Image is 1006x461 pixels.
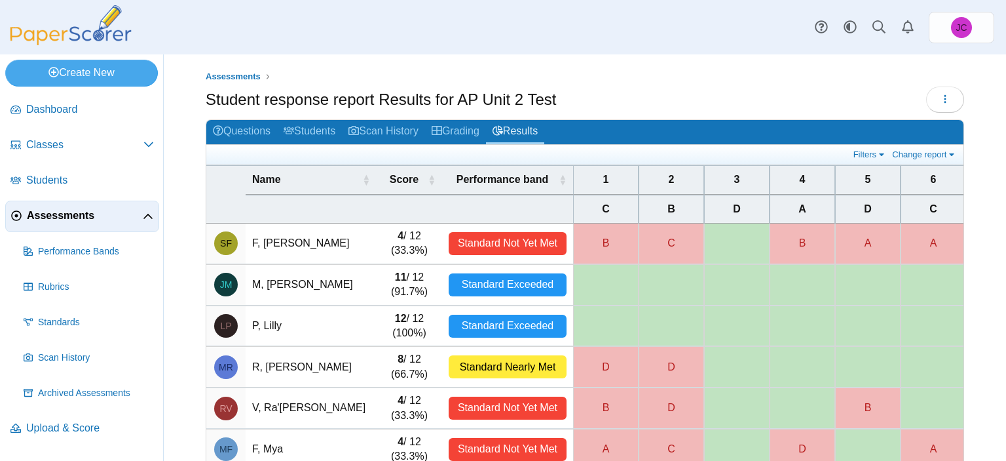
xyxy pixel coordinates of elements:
span: Dashboard [26,102,154,117]
span: Mya F [219,445,233,454]
span: Scan History [38,351,154,365]
b: 4 [398,230,403,241]
div: Standard Exceeded [449,315,567,338]
div: C [639,224,703,264]
div: D [639,347,703,387]
span: Jennifer Cordon [956,23,967,32]
span: Name [252,172,360,187]
span: Ra'Miah V [219,404,232,413]
div: Standard Exceeded [449,273,567,296]
a: Rubrics [18,271,159,303]
a: Scan History [342,120,425,144]
span: Lilly P [220,321,231,331]
span: Sami F [220,239,232,248]
div: Standard Not Yet Met [449,397,567,420]
div: A [901,224,965,264]
a: Standards [18,307,159,338]
td: R, [PERSON_NAME] [246,346,377,388]
a: Students [277,120,342,144]
span: Assessments [206,71,261,81]
a: Change report [889,149,960,160]
div: D [574,347,638,387]
img: PaperScorer [5,5,136,45]
span: Upload & Score [26,421,154,435]
td: F, [PERSON_NAME] [246,224,377,264]
div: Standard Not Yet Met [449,438,567,461]
div: Standard Nearly Met [449,355,567,378]
a: Grading [425,120,486,144]
td: / 12 (100%) [377,306,442,347]
div: B [574,388,638,428]
div: A [836,224,900,264]
span: Students [26,173,154,188]
a: Jennifer Cordon [929,12,994,43]
span: Score : Activate to sort [428,173,436,186]
span: Score [383,172,425,187]
span: 2 [646,172,697,187]
a: PaperScorer [5,36,136,47]
div: B [836,388,900,428]
span: Performance Bands [38,245,154,258]
td: M, [PERSON_NAME] [246,264,377,306]
td: P, Lilly [246,306,377,347]
span: Classes [26,138,143,152]
span: C [580,202,631,216]
td: / 12 (91.7%) [377,264,442,306]
a: Dashboard [5,94,159,126]
a: Create New [5,60,158,86]
span: Name : Activate to sort [362,173,370,186]
td: / 12 (33.3%) [377,224,442,264]
span: D [711,202,762,216]
span: D [842,202,893,216]
div: B [574,224,638,264]
span: B [646,202,697,216]
a: Performance Bands [18,236,159,268]
span: 6 [908,172,959,187]
span: 4 [777,172,828,187]
span: 1 [580,172,631,187]
div: D [639,388,703,428]
a: Classes [5,130,159,161]
td: / 12 (66.7%) [377,346,442,388]
span: Standards [38,316,154,329]
b: 12 [395,313,407,324]
span: A [777,202,828,216]
a: Upload & Score [5,413,159,445]
span: Rubrics [38,281,154,294]
span: Performance band : Activate to sort [559,173,567,186]
span: Performance band [449,172,556,187]
a: Scan History [18,342,159,374]
span: Mariah R [219,363,233,372]
b: 4 [398,395,403,406]
a: Students [5,165,159,197]
b: 4 [398,436,403,447]
b: 11 [395,271,407,283]
td: V, Ra'[PERSON_NAME] [246,388,377,429]
span: Assessments [27,209,143,223]
a: Assessments [202,69,264,85]
b: 8 [398,353,403,365]
a: Alerts [893,13,922,42]
a: Assessments [5,201,159,232]
a: Filters [850,149,890,160]
div: B [770,224,834,264]
td: / 12 (33.3%) [377,388,442,429]
a: Archived Assessments [18,378,159,409]
h1: Student response report Results for AP Unit 2 Test [206,89,556,111]
div: Standard Not Yet Met [449,232,567,255]
span: 5 [842,172,893,187]
a: Questions [206,120,277,144]
span: Jennifer Cordon [951,17,972,38]
a: Results [486,120,544,144]
span: Jared M [220,280,233,289]
span: C [908,202,959,216]
span: Archived Assessments [38,387,154,400]
span: 3 [711,172,762,187]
